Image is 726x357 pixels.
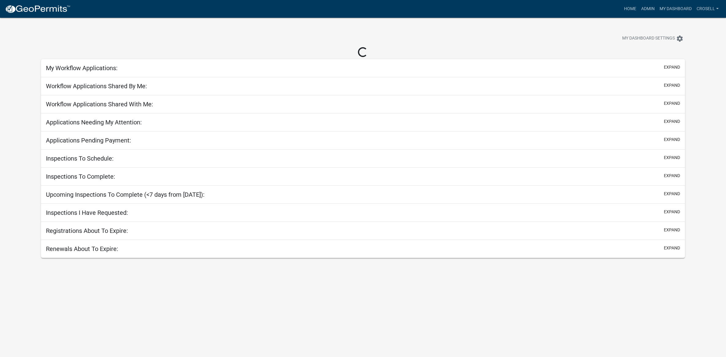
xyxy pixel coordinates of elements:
[46,155,114,162] h5: Inspections To Schedule:
[46,245,118,253] h5: Renewals About To Expire:
[622,3,639,15] a: Home
[46,64,118,72] h5: My Workflow Applications:
[664,173,680,179] button: expand
[664,245,680,251] button: expand
[617,32,688,44] button: My Dashboard Settingssettings
[664,136,680,143] button: expand
[664,209,680,215] button: expand
[46,137,131,144] h5: Applications Pending Payment:
[46,101,153,108] h5: Workflow Applications Shared With Me:
[664,82,680,89] button: expand
[664,227,680,233] button: expand
[46,119,142,126] h5: Applications Needing My Attention:
[694,3,721,15] a: crosell
[664,118,680,125] button: expand
[664,154,680,161] button: expand
[46,173,115,180] h5: Inspections To Complete:
[664,100,680,107] button: expand
[676,35,683,42] i: settings
[664,64,680,70] button: expand
[639,3,657,15] a: Admin
[622,35,675,42] span: My Dashboard Settings
[46,82,147,90] h5: Workflow Applications Shared By Me:
[46,227,128,234] h5: Registrations About To Expire:
[664,191,680,197] button: expand
[657,3,694,15] a: My Dashboard
[46,191,205,198] h5: Upcoming Inspections To Complete (<7 days from [DATE]):
[46,209,128,216] h5: Inspections I Have Requested:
